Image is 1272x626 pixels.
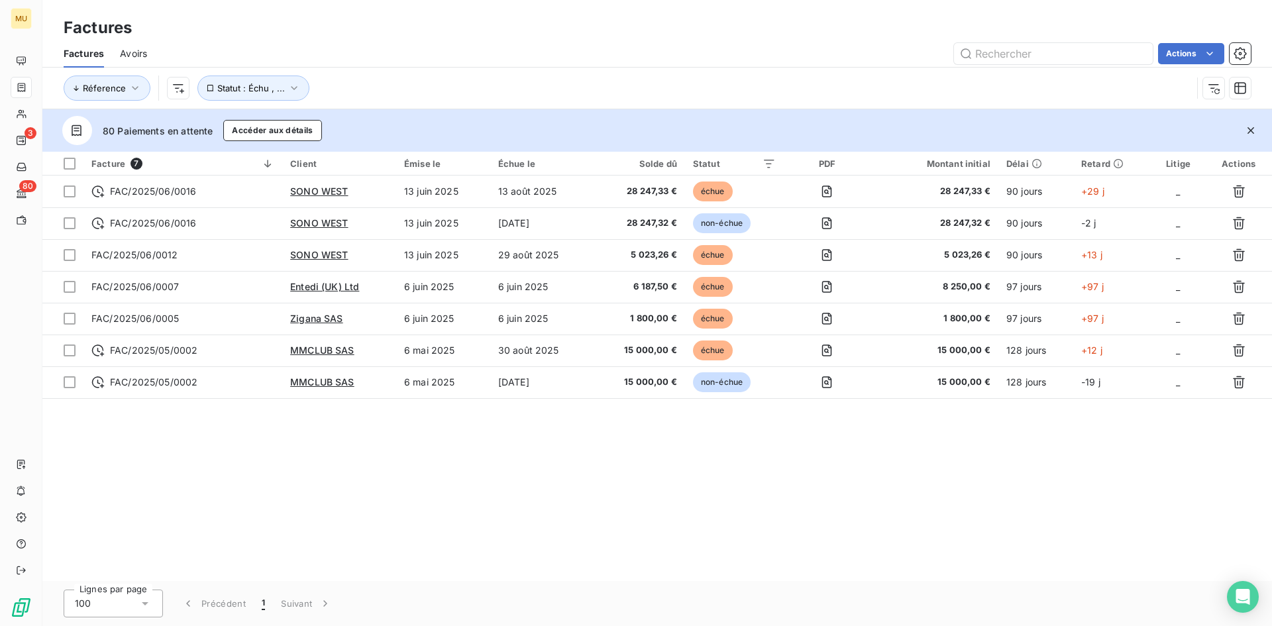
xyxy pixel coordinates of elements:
span: +13 j [1081,249,1102,260]
span: FAC/2025/06/0012 [91,249,178,260]
span: 8 250,00 € [878,280,990,293]
span: Factures [64,47,104,60]
span: -2 j [1081,217,1096,229]
td: 13 juin 2025 [396,239,490,271]
td: 13 juin 2025 [396,176,490,207]
span: -19 j [1081,376,1100,388]
td: 90 jours [998,239,1073,271]
span: SONO WEST [290,249,348,260]
div: Solde dû [601,158,677,169]
span: 1 800,00 € [878,312,990,325]
span: 15 000,00 € [601,344,677,357]
img: Logo LeanPay [11,597,32,618]
span: Facture [91,158,125,169]
h3: Factures [64,16,132,40]
span: 100 [75,597,91,610]
span: 6 187,50 € [601,280,677,293]
span: Zigana SAS [290,313,343,324]
td: [DATE] [490,366,593,398]
span: 28 247,32 € [601,217,677,230]
span: FAC/2025/05/0002 [110,376,197,389]
span: 28 247,32 € [878,217,990,230]
span: 7 [131,158,142,170]
span: MMCLUB SAS [290,344,354,356]
span: _ [1176,281,1180,292]
span: 15 000,00 € [878,376,990,389]
div: Délai [1006,158,1065,169]
input: Rechercher [954,43,1153,64]
span: échue [693,277,733,297]
td: 30 août 2025 [490,335,593,366]
div: MU [11,8,32,29]
td: [DATE] [490,207,593,239]
span: FAC/2025/06/0005 [91,313,179,324]
span: Avoirs [120,47,147,60]
span: non-échue [693,372,751,392]
span: SONO WEST [290,217,348,229]
td: 90 jours [998,207,1073,239]
span: MMCLUB SAS [290,376,354,388]
span: _ [1176,376,1180,388]
div: Retard [1081,158,1143,169]
span: +12 j [1081,344,1102,356]
td: 6 mai 2025 [396,335,490,366]
span: +97 j [1081,281,1104,292]
span: Statut : Échu , ... [217,83,285,93]
span: +97 j [1081,313,1104,324]
span: non-échue [693,213,751,233]
div: Litige [1159,158,1198,169]
span: 3 [25,127,36,139]
td: 13 juin 2025 [396,207,490,239]
span: échue [693,309,733,329]
td: 6 mai 2025 [396,366,490,398]
span: échue [693,340,733,360]
span: 1 [262,597,265,610]
span: FAC/2025/06/0016 [110,217,196,230]
div: Émise le [404,158,482,169]
span: _ [1176,313,1180,324]
div: Échue le [498,158,585,169]
span: _ [1176,249,1180,260]
td: 97 jours [998,303,1073,335]
td: 13 août 2025 [490,176,593,207]
span: 80 Paiements en attente [103,124,213,138]
span: SONO WEST [290,185,348,197]
span: 1 800,00 € [601,312,677,325]
span: _ [1176,344,1180,356]
td: 6 juin 2025 [396,271,490,303]
td: 6 juin 2025 [490,303,593,335]
span: FAC/2025/06/0016 [110,185,196,198]
button: Statut : Échu , ... [197,76,309,101]
td: 128 jours [998,366,1073,398]
button: Réference [64,76,150,101]
td: 29 août 2025 [490,239,593,271]
span: FAC/2025/05/0002 [110,344,197,357]
span: 5 023,26 € [601,248,677,262]
span: _ [1176,217,1180,229]
button: Précédent [174,590,254,617]
span: 28 247,33 € [601,185,677,198]
td: 90 jours [998,176,1073,207]
span: Entedi (UK) Ltd [290,281,359,292]
td: 128 jours [998,335,1073,366]
button: Accéder aux détails [223,120,321,141]
span: FAC/2025/06/0007 [91,281,179,292]
span: 28 247,33 € [878,185,990,198]
span: 80 [19,180,36,192]
div: Actions [1213,158,1264,169]
span: +29 j [1081,185,1104,197]
td: 97 jours [998,271,1073,303]
span: Réference [83,83,126,93]
div: Open Intercom Messenger [1227,581,1259,613]
span: échue [693,245,733,265]
button: 1 [254,590,273,617]
span: 15 000,00 € [601,376,677,389]
div: Montant initial [878,158,990,169]
td: 6 juin 2025 [490,271,593,303]
span: _ [1176,185,1180,197]
div: PDF [792,158,863,169]
td: 6 juin 2025 [396,303,490,335]
span: 15 000,00 € [878,344,990,357]
button: Suivant [273,590,340,617]
div: Client [290,158,388,169]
